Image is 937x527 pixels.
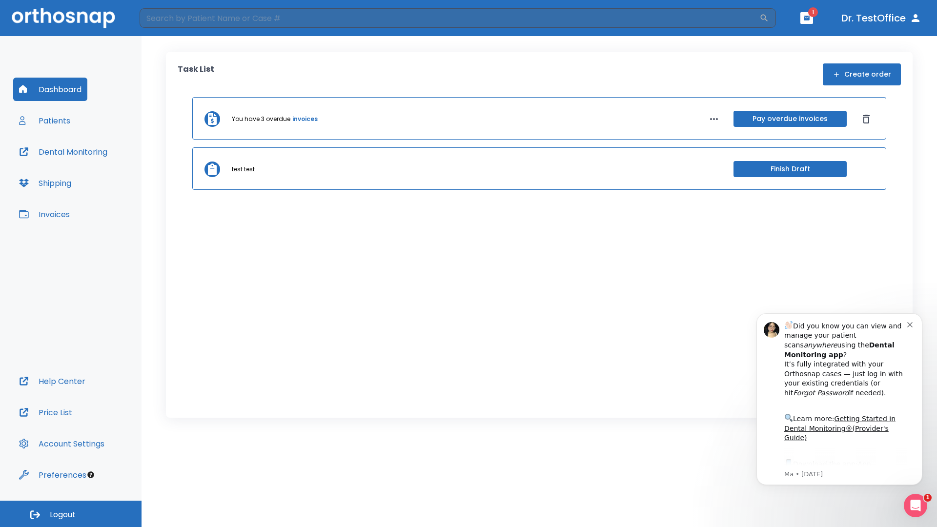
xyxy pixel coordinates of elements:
[13,463,92,486] button: Preferences
[232,115,290,123] p: You have 3 overdue
[292,115,318,123] a: invoices
[178,63,214,85] p: Task List
[858,111,874,127] button: Dismiss
[808,7,818,17] span: 1
[232,165,255,174] p: test test
[13,369,91,393] button: Help Center
[13,401,78,424] button: Price List
[924,494,932,502] span: 1
[13,203,76,226] button: Invoices
[42,162,129,179] a: App Store
[13,432,110,455] button: Account Settings
[904,494,927,517] iframe: Intercom live chat
[42,171,165,180] p: Message from Ma, sent 2w ago
[13,140,113,163] button: Dental Monitoring
[50,509,76,520] span: Logout
[742,299,937,501] iframe: Intercom notifications message
[12,8,115,28] img: Orthosnap
[13,109,76,132] button: Patients
[733,111,847,127] button: Pay overdue invoices
[733,161,847,177] button: Finish Draft
[13,171,77,195] button: Shipping
[837,9,925,27] button: Dr. TestOffice
[13,78,87,101] button: Dashboard
[165,21,173,29] button: Dismiss notification
[140,8,759,28] input: Search by Patient Name or Case #
[823,63,901,85] button: Create order
[42,159,165,209] div: Download the app: | ​ Let us know if you need help getting started!
[86,470,95,479] div: Tooltip anchor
